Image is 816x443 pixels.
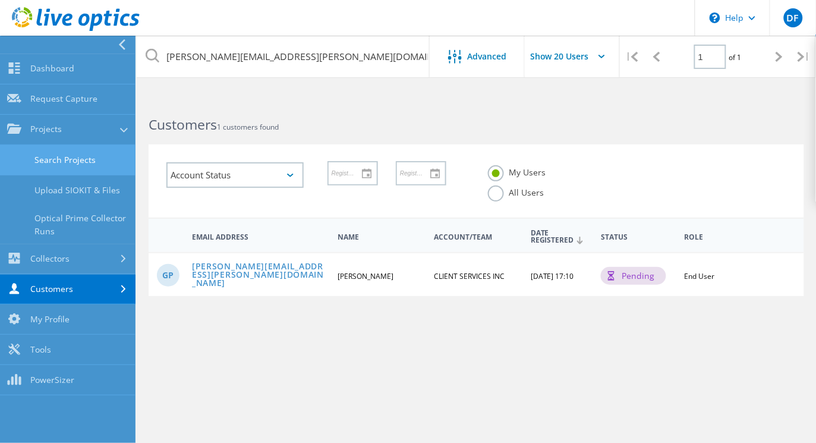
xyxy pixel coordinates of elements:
[338,234,424,241] span: Name
[434,271,505,281] span: CLIENT SERVICES INC
[397,162,437,184] input: Register to
[488,186,544,197] label: All Users
[685,234,732,241] span: Role
[137,36,430,77] input: Search users by name, email, company, etc.
[468,52,507,61] span: Advanced
[710,12,720,23] svg: \n
[787,13,799,23] span: DF
[149,115,217,134] b: Customers
[620,36,644,78] div: |
[729,52,742,62] span: of 1
[329,162,368,184] input: Register from
[488,165,546,177] label: My Users
[792,36,816,78] div: |
[192,234,327,241] span: Email Address
[531,271,574,281] span: [DATE] 17:10
[601,267,666,285] div: pending
[601,234,674,241] span: Status
[166,162,304,188] div: Account Status
[192,262,327,289] a: [PERSON_NAME][EMAIL_ADDRESS][PERSON_NAME][DOMAIN_NAME]
[163,271,174,279] span: GP
[338,271,393,281] span: [PERSON_NAME]
[434,234,521,241] span: Account/Team
[685,271,715,281] span: End User
[531,230,591,244] span: Date Registered
[12,25,140,33] a: Live Optics Dashboard
[217,122,279,132] span: 1 customers found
